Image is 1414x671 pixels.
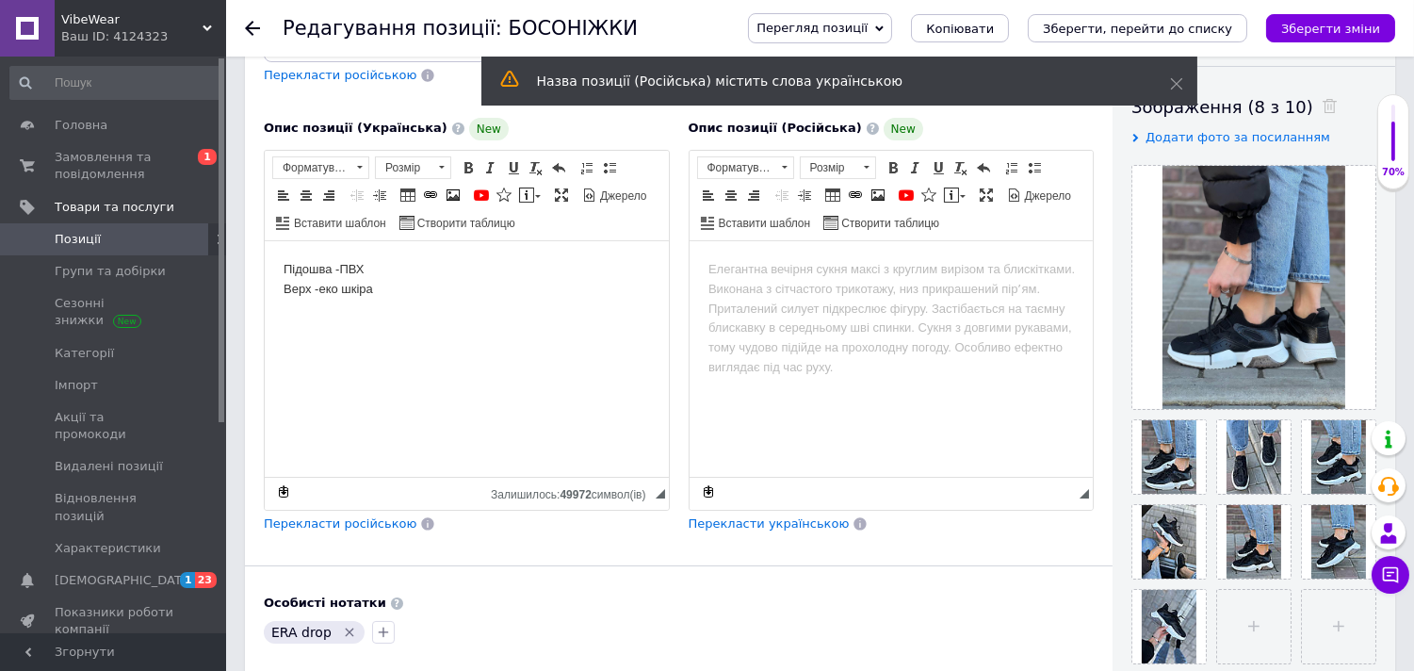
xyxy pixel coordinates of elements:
span: Форматування [273,157,350,178]
a: Курсив (Ctrl+I) [480,157,501,178]
a: Вставити/видалити нумерований список [577,157,597,178]
a: По лівому краю [698,185,719,205]
span: Створити таблицю [838,216,939,232]
i: Зберегти зміни [1281,22,1380,36]
a: По лівому краю [273,185,294,205]
span: Перекласти українською [689,516,850,531]
div: Повернутися назад [245,21,260,36]
span: 1 [180,572,195,588]
a: Додати відео з YouTube [896,185,917,205]
div: Назва позиції (Російська) містить слова українською [537,72,1123,90]
span: Розмір [376,157,432,178]
span: Додати фото за посиланням [1146,130,1330,144]
span: Копіювати [926,22,994,36]
a: Повернути (Ctrl+Z) [973,157,994,178]
span: 1 [198,149,217,165]
span: New [469,118,509,140]
a: Підкреслений (Ctrl+U) [503,157,524,178]
a: Курсив (Ctrl+I) [905,157,926,178]
span: Сезонні знижки [55,295,174,329]
span: Групи та добірки [55,263,166,280]
span: Вставити шаблон [291,216,386,232]
a: Жирний (Ctrl+B) [458,157,479,178]
span: Товари та послуги [55,199,174,216]
a: По центру [296,185,317,205]
h1: Редагування позиції: БОСОНІЖКИ [283,17,638,40]
span: Категорії [55,345,114,362]
span: New [884,118,923,140]
a: Таблиця [822,185,843,205]
iframe: Редактор, A71E7595-08D4-4384-B9F9-66349CC082ED [690,241,1094,477]
span: Джерело [597,188,647,205]
span: Створити таблицю [414,216,515,232]
span: 49972 [560,488,591,501]
b: Особисті нотатки [264,596,386,610]
a: Додати відео з YouTube [471,185,492,205]
span: Замовлення та повідомлення [55,149,174,183]
span: Опис позиції (Російська) [689,121,862,135]
div: 70% [1378,166,1408,179]
a: Вставити/Редагувати посилання (Ctrl+L) [420,185,441,205]
div: 70% Якість заповнення [1377,94,1409,189]
a: Вставити/видалити маркований список [599,157,620,178]
a: Максимізувати [976,185,997,205]
a: Максимізувати [551,185,572,205]
a: Видалити форматування [526,157,546,178]
button: Копіювати [911,14,1009,42]
iframe: Редактор, B15A60E8-8F3D-4483-9170-2FBBABE4D49A [265,241,669,477]
a: Джерело [1004,185,1075,205]
a: Створити таблицю [397,212,518,233]
a: Вставити повідомлення [516,185,544,205]
span: Вставити шаблон [716,216,811,232]
a: Вставити іконку [494,185,514,205]
span: Видалені позиції [55,458,163,475]
a: Збільшити відступ [794,185,815,205]
a: Вставити/видалити маркований список [1024,157,1045,178]
span: Перекласти російською [264,516,416,531]
span: Опис позиції (Українська) [264,121,447,135]
span: Перекласти російською [264,68,416,82]
a: Розмір [375,156,451,179]
span: Джерело [1022,188,1072,205]
button: Зберегти зміни [1266,14,1395,42]
span: Акції та промокоди [55,409,174,443]
a: Розмір [800,156,876,179]
svg: Видалити мітку [342,625,357,640]
button: Зберегти, перейти до списку [1028,14,1247,42]
a: Вставити/Редагувати посилання (Ctrl+L) [845,185,866,205]
a: Повернути (Ctrl+Z) [548,157,569,178]
a: Жирний (Ctrl+B) [883,157,903,178]
a: Видалити форматування [951,157,971,178]
span: Перегляд позиції [756,21,868,35]
span: Характеристики [55,540,161,557]
span: Показники роботи компанії [55,604,174,638]
a: Збільшити відступ [369,185,390,205]
a: Вставити/видалити нумерований список [1001,157,1022,178]
a: Вставити шаблон [273,212,389,233]
input: Пошук [9,66,222,100]
a: Підкреслений (Ctrl+U) [928,157,949,178]
span: Відновлення позицій [55,490,174,524]
div: Кiлькiсть символiв [1067,483,1080,501]
a: По правому краю [743,185,764,205]
a: Зображення [443,185,463,205]
a: Зменшити відступ [347,185,367,205]
span: Форматування [698,157,775,178]
span: Потягніть для зміни розмірів [1080,489,1089,499]
a: По центру [721,185,741,205]
a: По правому краю [318,185,339,205]
span: Потягніть для зміни розмірів [656,489,665,499]
span: ERA drop [271,625,332,640]
a: Вставити повідомлення [941,185,968,205]
div: Кiлькiсть символiв [491,483,655,501]
a: Джерело [579,185,650,205]
a: Вставити шаблон [698,212,814,233]
span: 23 [195,572,217,588]
a: Форматування [697,156,794,179]
div: Ваш ID: 4124323 [61,28,226,45]
button: Чат з покупцем [1372,556,1409,594]
div: Зображення (8 з 10) [1131,95,1376,119]
a: Зображення [868,185,888,205]
a: Зменшити відступ [772,185,792,205]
